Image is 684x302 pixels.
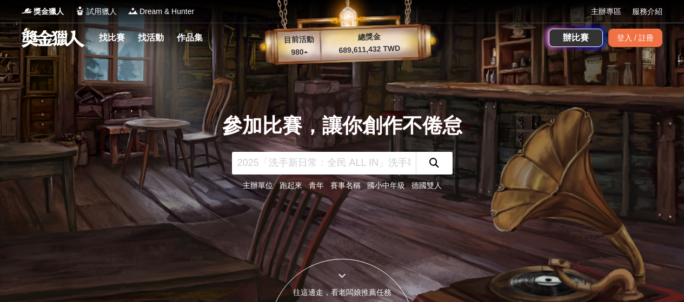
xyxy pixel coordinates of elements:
[277,33,321,46] p: 目前活動
[22,5,32,16] img: Logo
[608,29,662,47] div: 登入 / 註冊
[75,6,117,17] a: Logo試用獵人
[309,181,324,190] a: 青年
[128,6,194,17] a: LogoDream & Hunter
[280,181,302,190] a: 跑起來
[270,287,415,298] div: 往這邊走，看老闆娘推薦任務
[632,6,662,17] a: 服務介紹
[367,181,405,190] a: 國小中年級
[134,30,168,45] a: 找活動
[172,30,207,45] a: 作品集
[75,5,85,16] img: Logo
[95,30,129,45] a: 找比賽
[330,181,361,190] a: 賽事名稱
[591,6,621,17] a: 主辦專區
[222,111,462,141] div: 參加比賽，讓你創作不倦怠
[321,42,419,57] p: 689,611,432 TWD
[128,5,138,16] img: Logo
[243,181,273,190] a: 主辦單位
[87,6,117,17] span: 試用獵人
[22,6,64,17] a: Logo獎金獵人
[34,6,64,17] span: 獎金獵人
[140,6,194,17] span: Dream & Hunter
[232,152,416,175] input: 2025「洗手新日常：全民 ALL IN」洗手歌全台徵選
[320,30,418,44] p: 總獎金
[277,46,321,59] p: 980 ▴
[411,181,442,190] a: 德國雙人
[549,29,603,47] a: 辦比賽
